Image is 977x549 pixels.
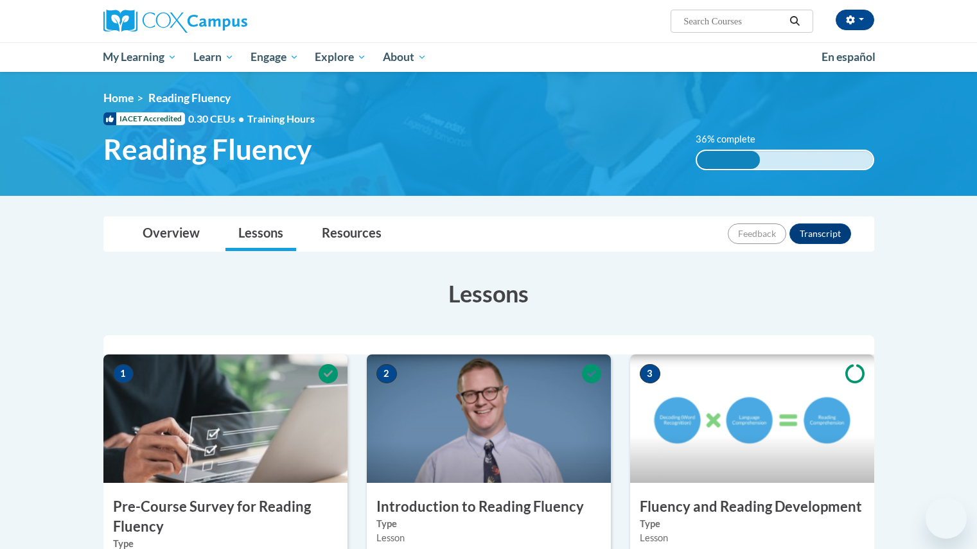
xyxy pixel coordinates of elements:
a: Resources [309,217,394,251]
a: Explore [306,42,374,72]
span: Learn [193,49,234,65]
a: Home [103,91,134,105]
h3: Lessons [103,277,874,309]
a: About [374,42,435,72]
a: My Learning [95,42,186,72]
span: About [383,49,427,65]
button: Account Settings [836,10,874,30]
span: Reading Fluency [148,91,231,105]
span: 3 [640,364,660,383]
input: Search Courses [682,13,785,29]
a: Engage [242,42,307,72]
div: Lesson [640,531,865,545]
div: Main menu [84,42,893,72]
h3: Pre-Course Survey for Reading Fluency [103,497,348,537]
span: IACET Accredited [103,112,185,125]
label: Type [376,517,601,531]
span: 2 [376,364,397,383]
h3: Introduction to Reading Fluency [367,497,611,517]
a: Lessons [225,217,296,251]
div: Lesson [376,531,601,545]
button: Search [785,13,804,29]
img: Course Image [103,354,348,483]
span: Training Hours [247,112,315,125]
a: Cox Campus [103,10,348,33]
div: 36% complete [697,151,760,169]
a: En español [813,44,884,71]
label: Type [640,517,865,531]
span: Engage [251,49,299,65]
a: Overview [130,217,213,251]
label: 36% complete [696,132,770,146]
span: 1 [113,364,134,383]
h3: Fluency and Reading Development [630,497,874,517]
span: Explore [315,49,366,65]
img: Course Image [630,354,874,483]
button: Feedback [728,223,786,244]
img: Cox Campus [103,10,247,33]
span: 0.30 CEUs [188,112,247,126]
span: En español [822,50,876,64]
span: My Learning [103,49,177,65]
a: Learn [185,42,242,72]
button: Transcript [789,223,851,244]
span: Reading Fluency [103,132,312,166]
img: Course Image [367,354,611,483]
iframe: Button to launch messaging window [926,498,967,539]
span: • [238,112,244,125]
